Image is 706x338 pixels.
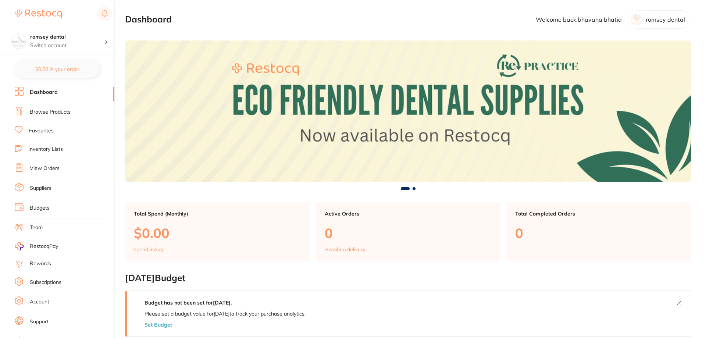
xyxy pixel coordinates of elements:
p: Total Completed Orders [515,211,682,217]
a: Budgets [30,204,50,212]
a: Dashboard [30,89,58,96]
a: View Orders [30,165,60,172]
a: Favourites [29,127,54,135]
a: Total Completed Orders0 [506,202,691,261]
a: Team [30,224,43,231]
p: romsey dental [646,16,685,23]
a: Suppliers [30,185,51,192]
p: Switch account [30,42,104,49]
a: Active Orders0Awaiting delivery [316,202,501,261]
a: Total Spend (Monthly)$0.00spend inAug [125,202,310,261]
p: 0 [515,225,682,241]
p: $0.00 [134,225,301,241]
p: spend in Aug [134,246,163,252]
p: 0 [325,225,492,241]
a: Browse Products [30,108,71,116]
p: Total Spend (Monthly) [134,211,301,217]
img: Dashboard [125,40,691,182]
img: Restocq Logo [15,10,62,18]
a: Subscriptions [30,279,61,286]
p: Please set a budget value for [DATE] to track your purchase analytics. [145,311,306,317]
img: romsey dental [11,34,26,49]
button: Set Budget [145,322,172,328]
strong: Budget has not been set for [DATE] . [145,299,232,306]
span: RestocqPay [30,243,58,250]
a: Account [30,298,49,306]
h4: romsey dental [30,33,104,41]
p: Awaiting delivery [325,246,365,252]
h2: Dashboard [125,14,172,25]
a: Inventory Lists [28,146,63,153]
button: $0.00 in your order [15,60,100,78]
a: Rewards [30,260,51,267]
p: Welcome back, bhavana bhatia [536,16,622,23]
a: RestocqPay [15,242,58,250]
h2: [DATE] Budget [125,273,691,283]
p: Active Orders [325,211,492,217]
a: Restocq Logo [15,6,62,22]
img: RestocqPay [15,242,24,250]
a: Support [30,318,49,325]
